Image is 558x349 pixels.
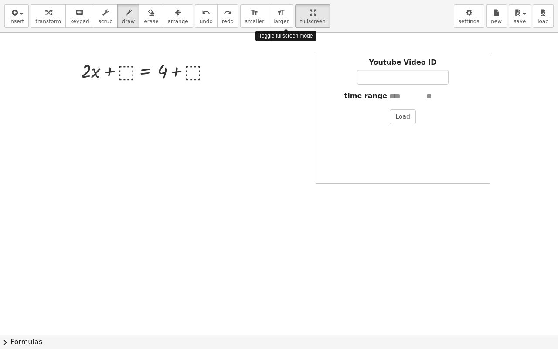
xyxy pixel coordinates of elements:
[70,18,89,24] span: keypad
[491,18,502,24] span: new
[31,4,66,28] button: transform
[514,18,526,24] span: save
[217,4,238,28] button: redoredo
[454,4,484,28] button: settings
[538,18,549,24] span: load
[94,4,118,28] button: scrub
[277,7,285,18] i: format_size
[269,4,293,28] button: format_sizelarger
[202,7,210,18] i: undo
[35,18,61,24] span: transform
[300,18,325,24] span: fullscreen
[255,31,316,41] div: Toggle fullscreen mode
[75,7,84,18] i: keyboard
[122,18,135,24] span: draw
[9,18,24,24] span: insert
[163,4,193,28] button: arrange
[486,4,507,28] button: new
[200,18,213,24] span: undo
[250,7,259,18] i: format_size
[459,18,480,24] span: settings
[295,4,330,28] button: fullscreen
[273,18,289,24] span: larger
[4,4,29,28] button: insert
[222,18,234,24] span: redo
[245,18,264,24] span: smaller
[65,4,94,28] button: keyboardkeypad
[117,4,140,28] button: draw
[99,18,113,24] span: scrub
[509,4,531,28] button: save
[139,4,163,28] button: erase
[240,4,269,28] button: format_sizesmaller
[533,4,554,28] button: load
[168,18,188,24] span: arrange
[195,4,218,28] button: undoundo
[144,18,158,24] span: erase
[224,7,232,18] i: redo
